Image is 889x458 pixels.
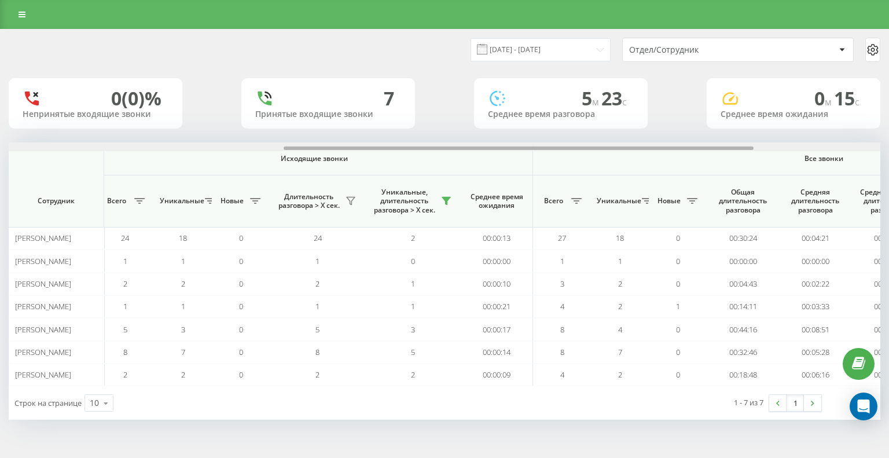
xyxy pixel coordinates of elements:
span: 1 [676,301,680,312]
span: Уникальные, длительность разговора > Х сек. [371,188,438,215]
td: 00:00:14 [461,341,533,364]
span: 4 [560,369,564,380]
span: Всего [102,196,131,206]
td: 00:18:48 [707,364,779,386]
span: 2 [618,279,622,289]
span: 2 [618,301,622,312]
span: c [855,96,859,108]
td: 00:00:09 [461,364,533,386]
span: 2 [123,279,127,289]
span: 8 [123,347,127,357]
span: 7 [618,347,622,357]
span: 0 [676,369,680,380]
span: 0 [239,347,243,357]
span: 5 [315,324,319,335]
span: м [825,96,834,108]
span: 8 [315,347,319,357]
span: 4 [618,324,622,335]
span: Уникальные [160,196,201,206]
span: 0 [239,369,243,380]
span: 5 [123,324,127,335]
span: [PERSON_NAME] [15,324,71,335]
div: 1 - 7 из 7 [734,397,763,408]
td: 00:30:24 [707,227,779,250]
div: 10 [90,397,99,409]
span: 1 [181,301,185,312]
span: 18 [616,233,624,243]
div: Непринятые входящие звонки [23,109,168,119]
td: 00:05:28 [779,341,851,364]
span: 8 [560,347,564,357]
div: Среднее время ожидания [721,109,866,119]
span: 5 [582,86,601,111]
span: м [592,96,601,108]
td: 00:00:21 [461,295,533,318]
span: 2 [411,369,415,380]
div: Open Intercom Messenger [850,393,877,420]
span: 0 [676,279,680,289]
td: 00:03:33 [779,295,851,318]
span: Строк на странице [14,398,82,408]
span: 2 [618,369,622,380]
span: Среднее время ожидания [469,192,524,210]
td: 00:02:22 [779,273,851,295]
span: 3 [411,324,415,335]
span: 1 [123,301,127,312]
span: 2 [411,233,415,243]
span: 0 [239,256,243,266]
span: 1 [411,301,415,312]
span: [PERSON_NAME] [15,369,71,380]
span: Всего [539,196,568,206]
td: 00:08:51 [779,318,851,340]
td: 00:04:43 [707,273,779,295]
span: 4 [560,301,564,312]
span: Общая длительность разговора [715,188,770,215]
span: 0 [239,301,243,312]
span: 24 [121,233,129,243]
span: Новые [218,196,247,206]
a: 1 [787,395,804,411]
span: 1 [315,256,319,266]
span: 0 [411,256,415,266]
span: 2 [123,369,127,380]
td: 00:00:10 [461,273,533,295]
td: 00:00:00 [779,250,851,272]
td: 00:14:11 [707,295,779,318]
span: 2 [181,279,185,289]
span: 2 [315,279,319,289]
span: 18 [179,233,187,243]
span: 0 [676,347,680,357]
span: 0 [239,279,243,289]
span: 0 [814,86,834,111]
span: 3 [181,324,185,335]
td: 00:00:13 [461,227,533,250]
span: 2 [315,369,319,380]
td: 00:44:16 [707,318,779,340]
span: 2 [181,369,185,380]
span: 5 [411,347,415,357]
span: 1 [560,256,564,266]
span: Длительность разговора > Х сек. [275,192,342,210]
span: [PERSON_NAME] [15,233,71,243]
span: 1 [123,256,127,266]
span: 15 [834,86,859,111]
td: 00:04:21 [779,227,851,250]
span: 27 [558,233,566,243]
span: Новые [655,196,684,206]
span: 0 [676,256,680,266]
td: 00:00:17 [461,318,533,340]
td: 00:00:00 [461,250,533,272]
span: c [622,96,627,108]
td: 00:06:16 [779,364,851,386]
span: 1 [618,256,622,266]
div: Отдел/Сотрудник [629,45,767,55]
span: Уникальные [597,196,638,206]
div: 0 (0)% [111,87,161,109]
span: [PERSON_NAME] [15,301,71,312]
span: 1 [181,256,185,266]
span: [PERSON_NAME] [15,347,71,357]
span: [PERSON_NAME] [15,279,71,289]
span: [PERSON_NAME] [15,256,71,266]
span: 0 [676,233,680,243]
div: Принятые входящие звонки [255,109,401,119]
